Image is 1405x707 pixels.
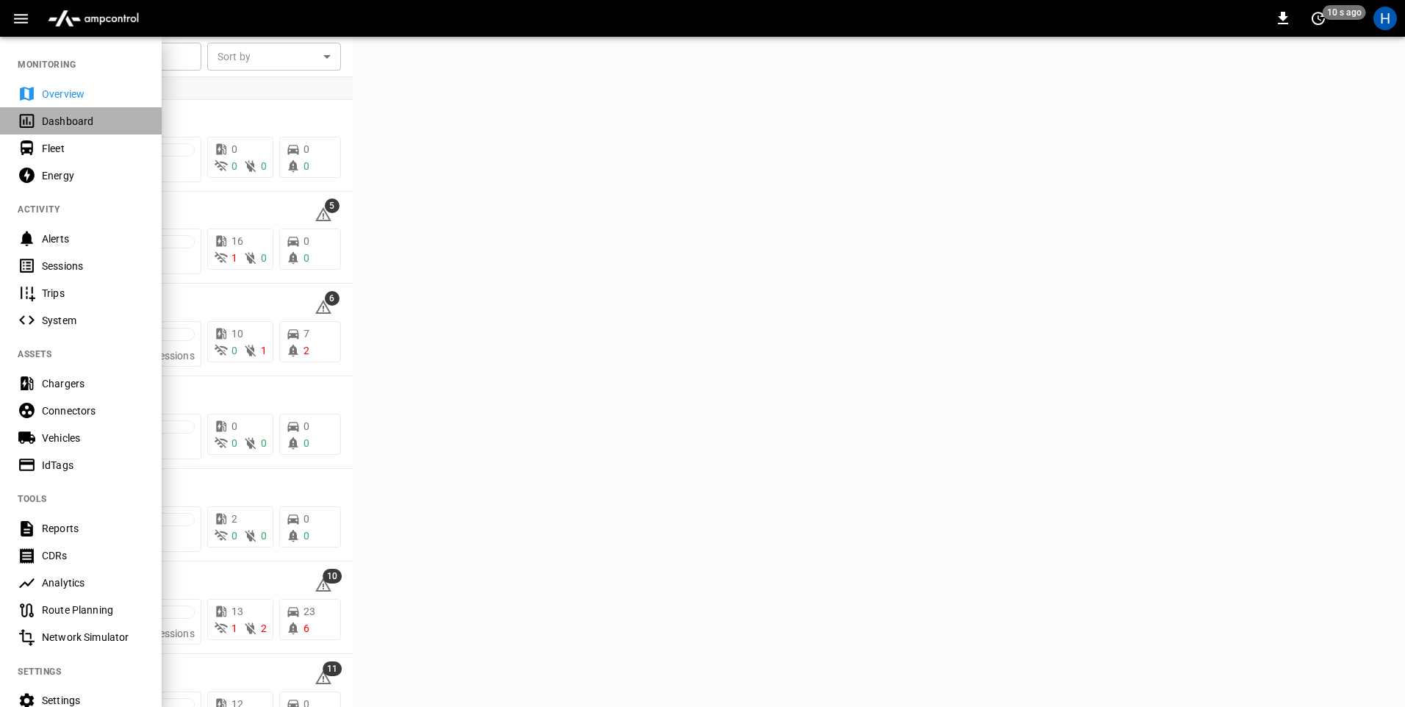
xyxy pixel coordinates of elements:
[42,403,144,418] div: Connectors
[42,4,145,32] img: ampcontrol.io logo
[42,521,144,536] div: Reports
[1323,5,1366,20] span: 10 s ago
[1307,7,1330,30] button: set refresh interval
[42,87,144,101] div: Overview
[42,313,144,328] div: System
[1373,7,1397,30] div: profile-icon
[42,603,144,617] div: Route Planning
[42,376,144,391] div: Chargers
[42,232,144,246] div: Alerts
[42,168,144,183] div: Energy
[42,259,144,273] div: Sessions
[42,286,144,301] div: Trips
[42,548,144,563] div: CDRs
[42,431,144,445] div: Vehicles
[42,630,144,645] div: Network Simulator
[42,458,144,473] div: IdTags
[42,114,144,129] div: Dashboard
[42,141,144,156] div: Fleet
[42,575,144,590] div: Analytics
